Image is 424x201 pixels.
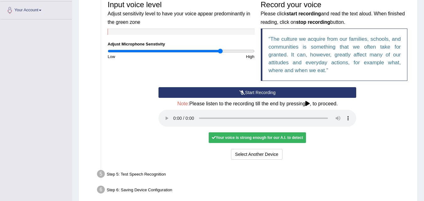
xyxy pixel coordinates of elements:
[158,101,356,107] h4: Please listen to the recording till the end by pressing , to proceed.
[108,41,165,47] label: Adjust Microphone Senstivity
[105,54,181,60] div: Low
[94,168,415,182] div: Step 5: Test Speech Recognition
[94,184,415,198] div: Step 6: Saving Device Configuration
[209,132,306,143] div: Your voice is strong enough for our A.I. to detect
[177,101,189,106] span: Note:
[261,1,408,25] h3: Record your voice
[269,36,401,73] q: The culture we acquire from our families, schools, and communities is something that we often tak...
[287,11,321,16] b: start recording
[261,11,405,24] small: Please click and read the text aloud. When finished reading, click on button.
[296,19,330,25] b: stop recording
[108,11,250,24] small: Adjust sensitivity level to have your voice appear predominantly in the green zone
[231,149,282,160] button: Select Another Device
[158,87,356,98] button: Start Recording
[108,1,255,25] h3: Input voice level
[0,2,72,17] a: Your Account
[181,54,258,60] div: High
